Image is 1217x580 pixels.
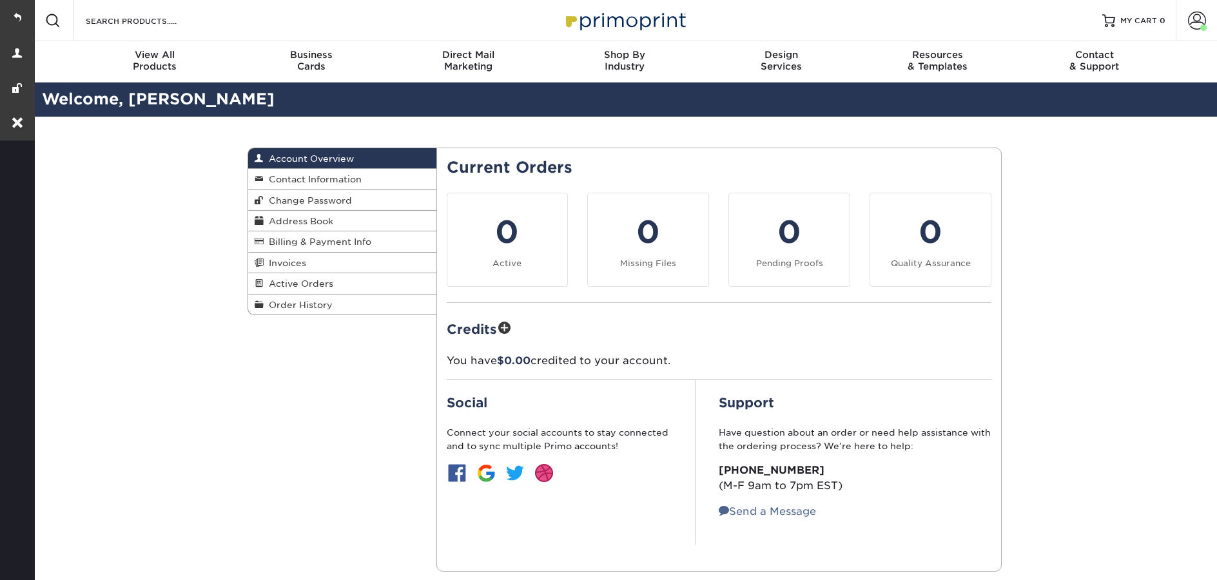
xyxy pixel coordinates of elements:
[248,273,436,294] a: Active Orders
[587,193,709,287] a: 0 Missing Files
[264,174,362,184] span: Contact Information
[248,169,436,189] a: Contact Information
[737,209,842,255] div: 0
[492,258,521,268] small: Active
[447,193,569,287] a: 0 Active
[1016,49,1173,72] div: & Support
[1160,16,1165,25] span: 0
[447,159,992,177] h2: Current Orders
[476,463,496,483] img: btn-google.jpg
[497,354,531,367] span: $0.00
[891,258,971,268] small: Quality Assurance
[447,353,992,369] p: You have credited to your account.
[547,41,703,82] a: Shop ByIndustry
[547,49,703,72] div: Industry
[1016,49,1173,61] span: Contact
[248,253,436,273] a: Invoices
[719,395,991,411] h2: Support
[264,278,333,289] span: Active Orders
[870,193,991,287] a: 0 Quality Assurance
[77,41,233,82] a: View AllProducts
[264,237,371,247] span: Billing & Payment Info
[859,41,1016,82] a: Resources& Templates
[596,209,701,255] div: 0
[77,49,233,61] span: View All
[447,395,672,411] h2: Social
[264,195,352,206] span: Change Password
[1120,15,1157,26] span: MY CART
[719,505,816,517] a: Send a Message
[264,153,354,164] span: Account Overview
[878,209,983,255] div: 0
[248,190,436,211] a: Change Password
[719,426,991,452] p: Have question about an order or need help assistance with the ordering process? We’re here to help:
[703,49,859,61] span: Design
[390,41,547,82] a: Direct MailMarketing
[534,463,554,483] img: btn-dribbble.jpg
[447,318,992,338] h2: Credits
[264,300,333,310] span: Order History
[390,49,547,72] div: Marketing
[233,49,390,61] span: Business
[77,49,233,72] div: Products
[248,211,436,231] a: Address Book
[703,41,859,82] a: DesignServices
[728,193,850,287] a: 0 Pending Proofs
[447,463,467,483] img: btn-facebook.jpg
[756,258,823,268] small: Pending Proofs
[248,295,436,314] a: Order History
[505,463,525,483] img: btn-twitter.jpg
[719,463,991,494] p: (M-F 9am to 7pm EST)
[447,426,672,452] p: Connect your social accounts to stay connected and to sync multiple Primo accounts!
[264,216,333,226] span: Address Book
[248,231,436,252] a: Billing & Payment Info
[84,13,210,28] input: SEARCH PRODUCTS.....
[620,258,676,268] small: Missing Files
[859,49,1016,72] div: & Templates
[719,464,824,476] strong: [PHONE_NUMBER]
[455,209,560,255] div: 0
[264,258,306,268] span: Invoices
[1016,41,1173,82] a: Contact& Support
[390,49,547,61] span: Direct Mail
[248,148,436,169] a: Account Overview
[547,49,703,61] span: Shop By
[703,49,859,72] div: Services
[859,49,1016,61] span: Resources
[233,49,390,72] div: Cards
[233,41,390,82] a: BusinessCards
[32,88,1217,111] h2: Welcome, [PERSON_NAME]
[560,6,689,34] img: Primoprint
